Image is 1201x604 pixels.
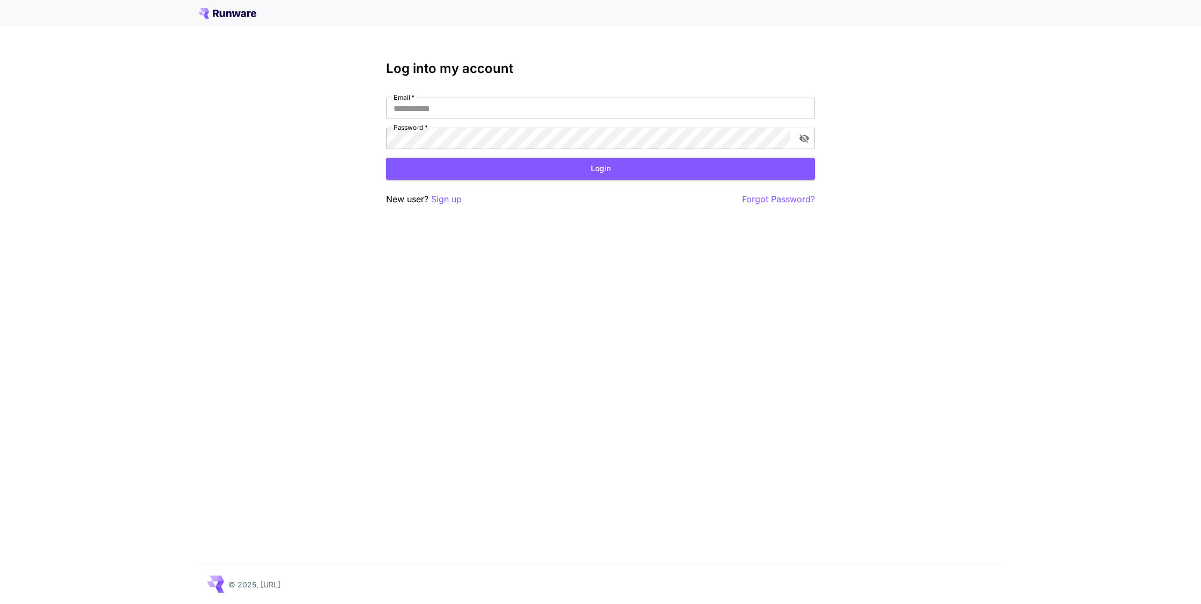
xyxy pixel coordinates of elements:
button: Login [386,158,815,180]
p: © 2025, [URL] [228,579,280,590]
p: New user? [386,193,462,206]
h3: Log into my account [386,61,815,76]
button: Sign up [431,193,462,206]
button: toggle password visibility [795,129,814,148]
label: Email [394,93,414,102]
label: Password [394,123,428,132]
button: Forgot Password? [742,193,815,206]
